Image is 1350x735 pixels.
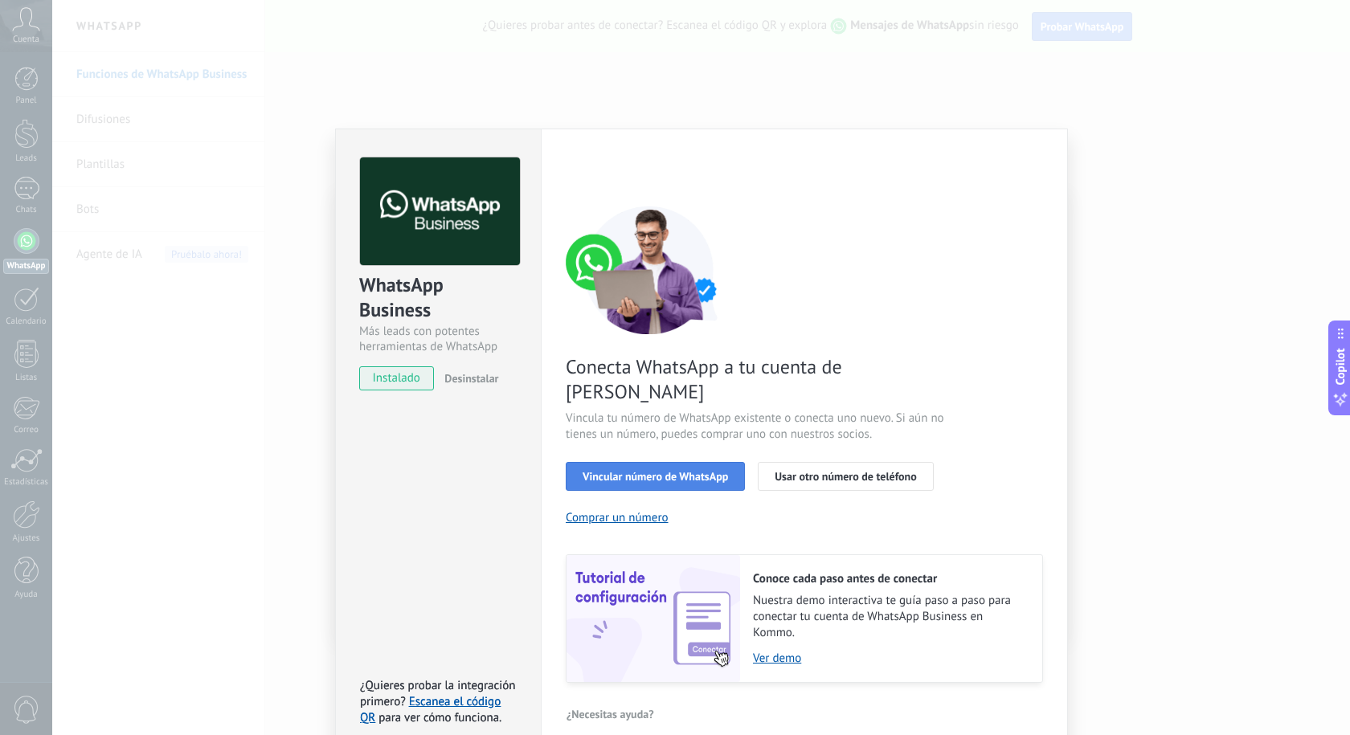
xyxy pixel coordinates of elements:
button: Vincular número de WhatsApp [566,462,745,491]
button: Usar otro número de teléfono [758,462,933,491]
span: ¿Necesitas ayuda? [567,708,654,720]
span: Vincula tu número de WhatsApp existente o conecta uno nuevo. Si aún no tienes un número, puedes c... [566,410,948,443]
div: WhatsApp Business [359,272,517,324]
span: Desinstalar [444,371,498,386]
span: Copilot [1332,348,1348,385]
img: connect number [566,206,734,334]
button: ¿Necesitas ayuda? [566,702,655,726]
span: para ver cómo funciona. [378,710,501,725]
div: Más leads con potentes herramientas de WhatsApp [359,324,517,354]
span: instalado [360,366,433,390]
span: ¿Quieres probar la integración primero? [360,678,516,709]
span: Usar otro número de teléfono [775,471,916,482]
button: Comprar un número [566,510,669,525]
span: Vincular número de WhatsApp [583,471,728,482]
h2: Conoce cada paso antes de conectar [753,571,1026,586]
a: Escanea el código QR [360,694,501,725]
img: logo_main.png [360,157,520,266]
button: Desinstalar [438,366,498,390]
a: Ver demo [753,651,1026,666]
span: Nuestra demo interactiva te guía paso a paso para conectar tu cuenta de WhatsApp Business en Kommo. [753,593,1026,641]
span: Conecta WhatsApp a tu cuenta de [PERSON_NAME] [566,354,948,404]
